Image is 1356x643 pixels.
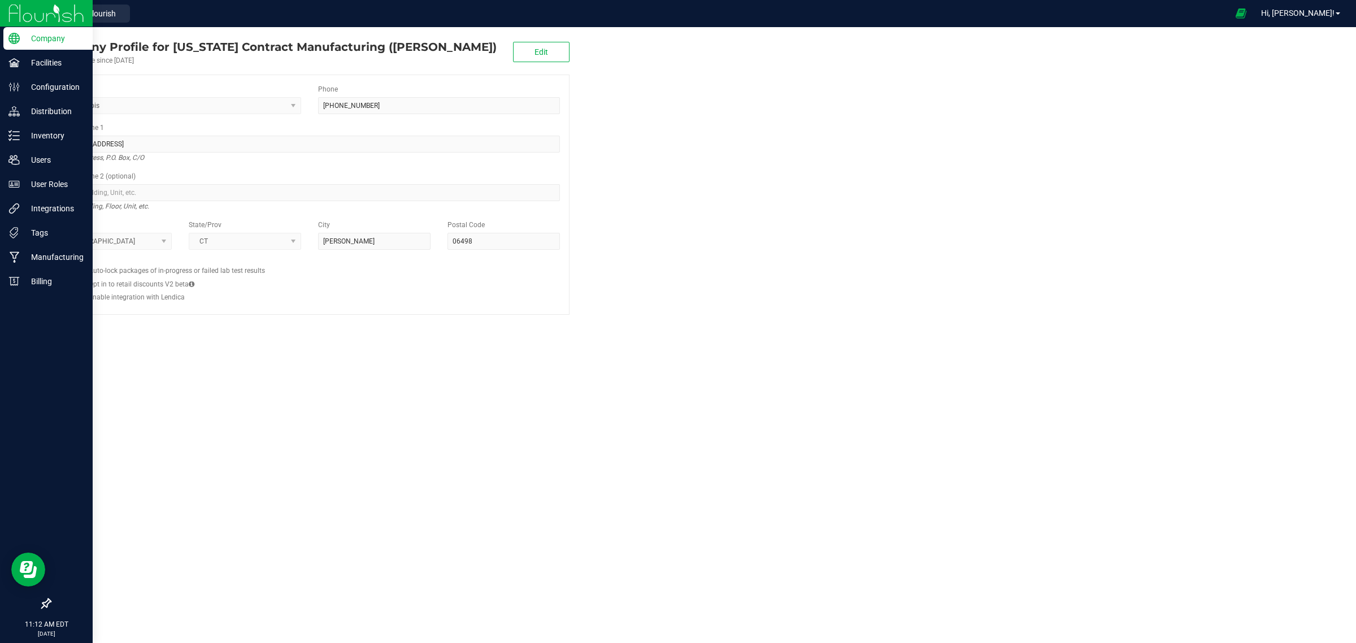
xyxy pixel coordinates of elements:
[20,80,88,94] p: Configuration
[318,233,431,250] input: City
[189,220,221,230] label: State/Prov
[50,38,497,55] div: Connecticut Contract Manufacturing (Conn CM)
[20,250,88,264] p: Manufacturing
[318,84,338,94] label: Phone
[8,251,20,263] inline-svg: Manufacturing
[59,171,136,181] label: Address Line 2 (optional)
[11,553,45,586] iframe: Resource center
[318,97,560,114] input: (123) 456-7890
[534,47,548,57] span: Edit
[59,151,144,164] i: Street address, P.O. Box, C/O
[8,227,20,238] inline-svg: Tags
[5,629,88,638] p: [DATE]
[5,619,88,629] p: 11:12 AM EDT
[8,130,20,141] inline-svg: Inventory
[1228,2,1254,24] span: Open Ecommerce Menu
[20,226,88,240] p: Tags
[20,275,88,288] p: Billing
[20,129,88,142] p: Inventory
[8,154,20,166] inline-svg: Users
[8,33,20,44] inline-svg: Company
[50,55,497,66] div: Account active since [DATE]
[8,57,20,68] inline-svg: Facilities
[8,203,20,214] inline-svg: Integrations
[447,220,485,230] label: Postal Code
[447,233,560,250] input: Postal Code
[8,179,20,190] inline-svg: User Roles
[8,81,20,93] inline-svg: Configuration
[513,42,570,62] button: Edit
[59,136,560,153] input: Address
[1261,8,1335,18] span: Hi, [PERSON_NAME]!
[89,279,194,289] label: Opt in to retail discounts V2 beta
[59,184,560,201] input: Suite, Building, Unit, etc.
[89,266,265,276] label: Auto-lock packages of in-progress or failed lab test results
[20,32,88,45] p: Company
[59,258,560,266] h2: Configs
[20,105,88,118] p: Distribution
[8,276,20,287] inline-svg: Billing
[20,177,88,191] p: User Roles
[20,202,88,215] p: Integrations
[8,106,20,117] inline-svg: Distribution
[89,292,185,302] label: Enable integration with Lendica
[20,56,88,69] p: Facilities
[20,153,88,167] p: Users
[59,199,149,213] i: Suite, Building, Floor, Unit, etc.
[318,220,330,230] label: City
